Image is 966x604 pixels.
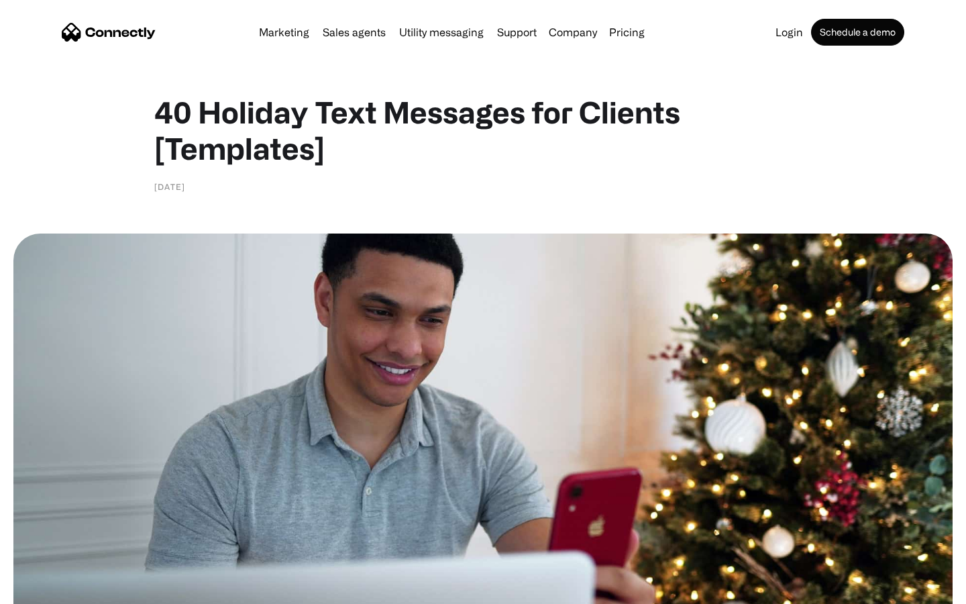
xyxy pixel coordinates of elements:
a: Utility messaging [394,27,489,38]
div: [DATE] [154,180,185,193]
a: Sales agents [317,27,391,38]
div: Company [549,23,597,42]
a: Schedule a demo [811,19,904,46]
h1: 40 Holiday Text Messages for Clients [Templates] [154,94,812,166]
aside: Language selected: English [13,581,80,599]
a: Login [770,27,808,38]
a: Marketing [254,27,315,38]
a: Pricing [604,27,650,38]
ul: Language list [27,581,80,599]
a: Support [492,27,542,38]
